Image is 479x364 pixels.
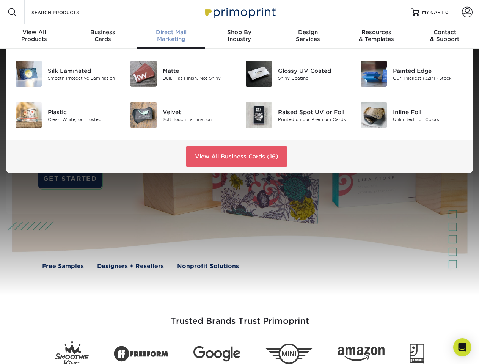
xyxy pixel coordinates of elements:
a: Contact& Support [411,24,479,49]
a: View All Business Cards (16) [186,146,287,167]
span: Design [274,29,342,36]
div: & Support [411,29,479,42]
a: Direct MailMarketing [137,24,205,49]
input: SEARCH PRODUCTS..... [31,8,105,17]
div: Cards [68,29,137,42]
a: Shop ByIndustry [205,24,273,49]
span: Contact [411,29,479,36]
a: BusinessCards [68,24,137,49]
img: Primoprint [202,4,278,20]
iframe: Google Customer Reviews [2,341,64,361]
div: Marketing [137,29,205,42]
div: Services [274,29,342,42]
img: Google [193,346,240,362]
a: DesignServices [274,24,342,49]
a: View Our Full List of Products (28) [176,188,297,208]
span: Shop By [205,29,273,36]
span: Resources [342,29,410,36]
span: 0 [445,9,449,15]
div: Open Intercom Messenger [453,338,471,356]
img: Goodwill [410,344,424,364]
div: & Templates [342,29,410,42]
h3: Trusted Brands Trust Primoprint [18,298,462,335]
div: Industry [205,29,273,42]
span: Direct Mail [137,29,205,36]
a: Resources& Templates [342,24,410,49]
span: MY CART [422,9,444,16]
img: Amazon [338,347,385,361]
span: Business [68,29,137,36]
